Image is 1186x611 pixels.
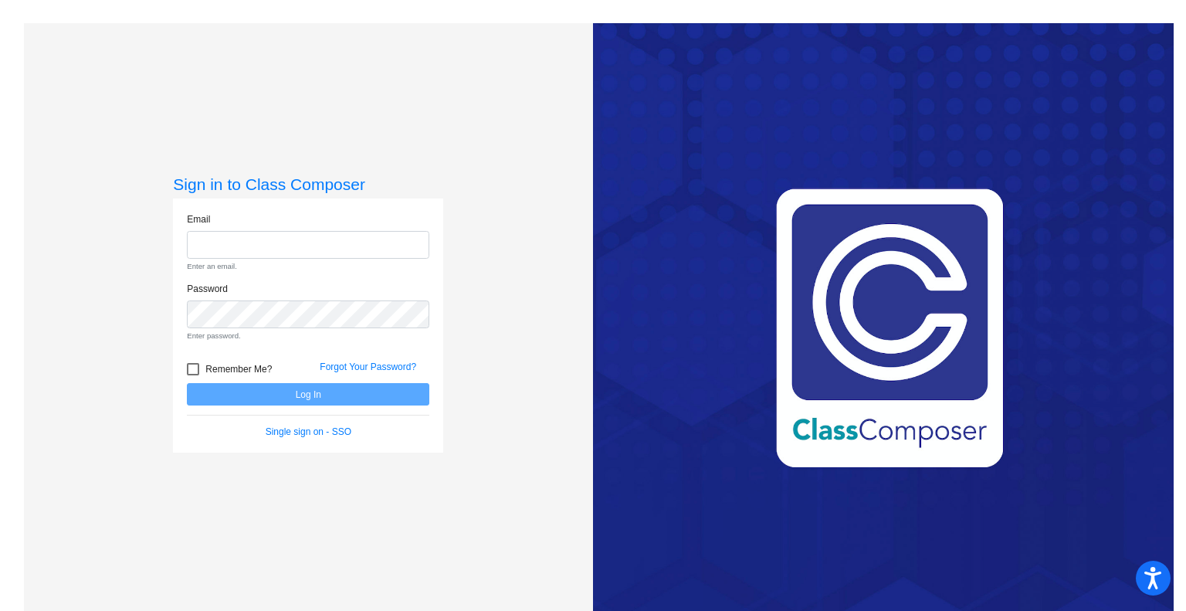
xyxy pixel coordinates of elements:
[320,362,416,372] a: Forgot Your Password?
[187,212,210,226] label: Email
[187,282,228,296] label: Password
[187,331,429,341] small: Enter password.
[266,426,351,437] a: Single sign on - SSO
[205,360,272,378] span: Remember Me?
[187,261,429,272] small: Enter an email.
[173,175,443,194] h3: Sign in to Class Composer
[187,383,429,406] button: Log In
